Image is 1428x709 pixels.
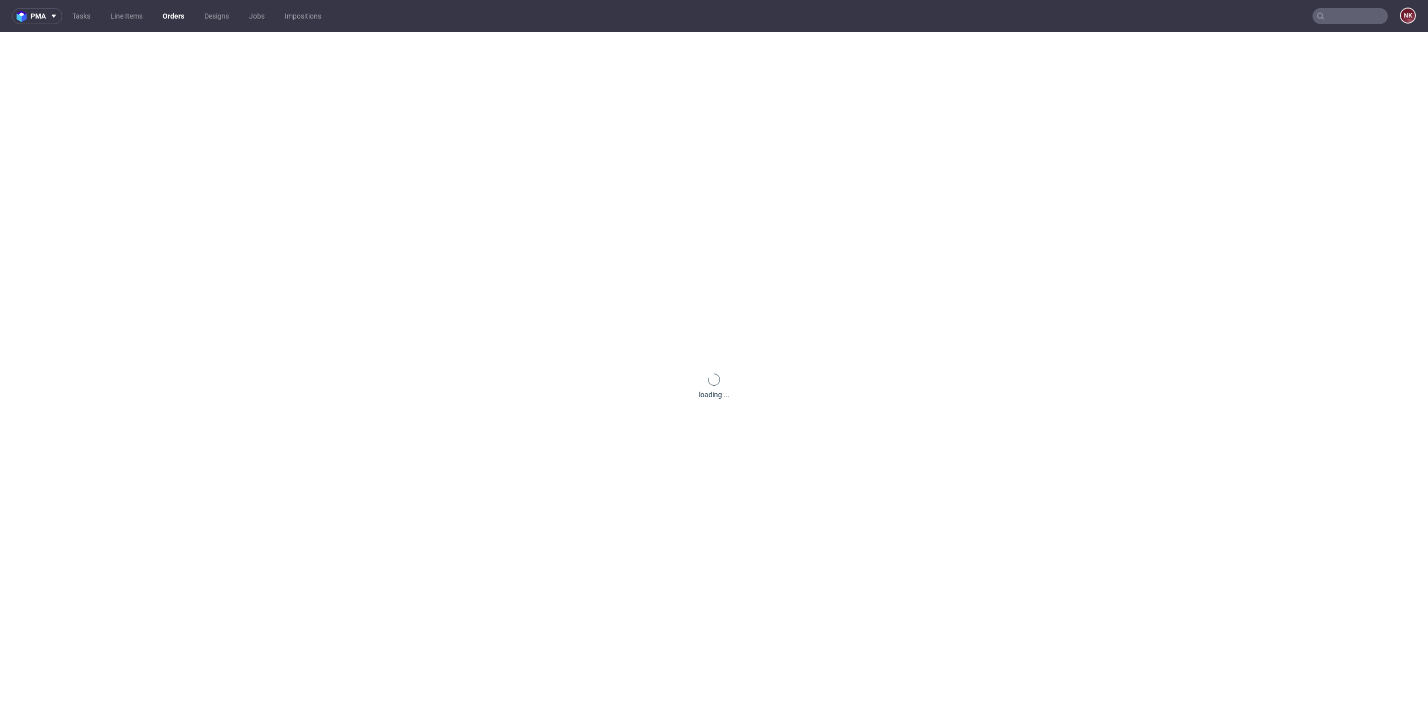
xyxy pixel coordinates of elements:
a: Line Items [104,8,149,24]
a: Designs [198,8,235,24]
a: Orders [157,8,190,24]
span: pma [31,13,46,20]
button: pma [12,8,62,24]
div: loading ... [699,390,730,400]
a: Tasks [66,8,96,24]
figcaption: NK [1401,9,1415,23]
img: logo [17,11,31,22]
a: Jobs [243,8,271,24]
a: Impositions [279,8,327,24]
